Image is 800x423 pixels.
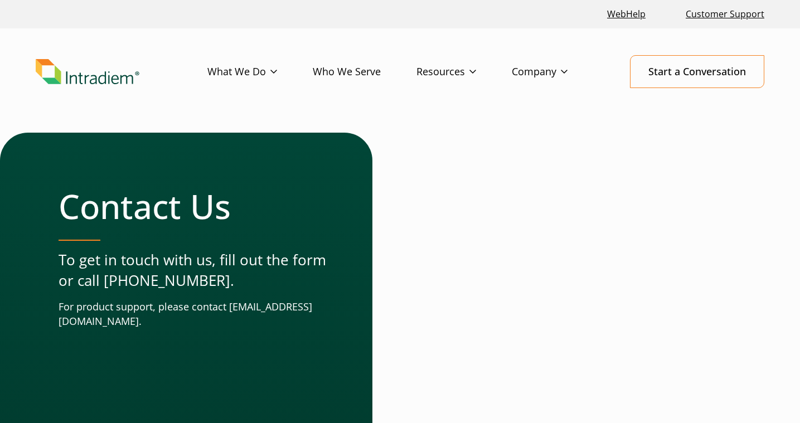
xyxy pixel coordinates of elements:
a: Customer Support [681,2,769,26]
a: Resources [416,56,512,88]
a: What We Do [207,56,313,88]
a: Start a Conversation [630,55,764,88]
a: Company [512,56,603,88]
a: Who We Serve [313,56,416,88]
h1: Contact Us [59,186,328,226]
a: Link to homepage of Intradiem [36,59,207,85]
p: To get in touch with us, fill out the form or call [PHONE_NUMBER]. [59,250,328,291]
a: Link opens in a new window [603,2,650,26]
img: Intradiem [36,59,139,85]
p: For product support, please contact [EMAIL_ADDRESS][DOMAIN_NAME]. [59,300,328,329]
